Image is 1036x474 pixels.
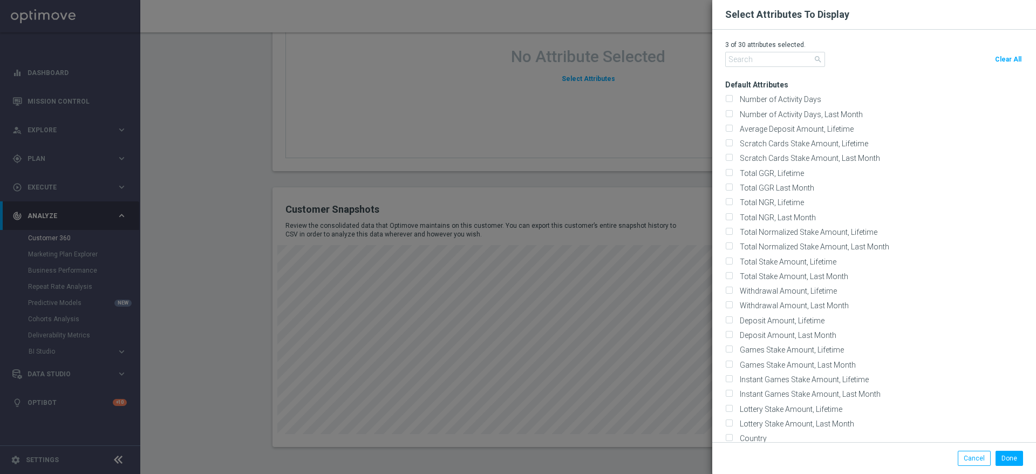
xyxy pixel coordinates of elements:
[996,451,1023,466] button: Done
[736,168,804,178] label: Total GGR, Lifetime
[736,153,880,163] label: Scratch Cards Stake Amount, Last Month
[736,198,804,207] label: Total NGR, Lifetime
[736,330,836,340] label: Deposit Amount, Last Month
[736,419,854,429] label: Lottery Stake Amount, Last Month
[736,360,856,370] label: Games Stake Amount, Last Month
[736,272,848,281] label: Total Stake Amount, Last Month
[736,110,863,119] label: Number of Activity Days, Last Month
[725,40,1023,49] p: 3 of 30 attributes selected.
[814,55,822,64] span: search
[736,213,816,222] label: Total NGR, Last Month
[736,316,824,326] label: Deposit Amount, Lifetime
[736,375,869,384] label: Instant Games Stake Amount, Lifetime
[736,124,854,134] label: Average Deposit Amount, Lifetime
[736,434,767,443] label: Country
[736,242,889,252] label: Total Normalized Stake Amount, Last Month
[736,139,868,148] label: Scratch Cards Stake Amount, Lifetime
[736,389,881,399] label: Instant Games Stake Amount, Last Month
[725,8,849,21] h2: Select Attributes To Display
[736,183,814,193] label: Total GGR Last Month
[736,257,836,267] label: Total Stake Amount, Lifetime
[958,451,991,466] button: Cancel
[725,71,1036,90] h3: Default Attributes
[993,52,1023,67] button: Clear All
[995,56,1021,63] span: Clear All
[736,301,849,310] label: Withdrawal Amount, Last Month
[736,286,837,296] label: Withdrawal Amount, Lifetime
[736,94,821,104] label: Number of Activity Days
[736,404,842,414] label: Lottery Stake Amount, Lifetime
[736,227,877,237] label: Total Normalized Stake Amount, Lifetime
[736,345,844,355] label: Games Stake Amount, Lifetime
[725,52,825,67] input: Search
